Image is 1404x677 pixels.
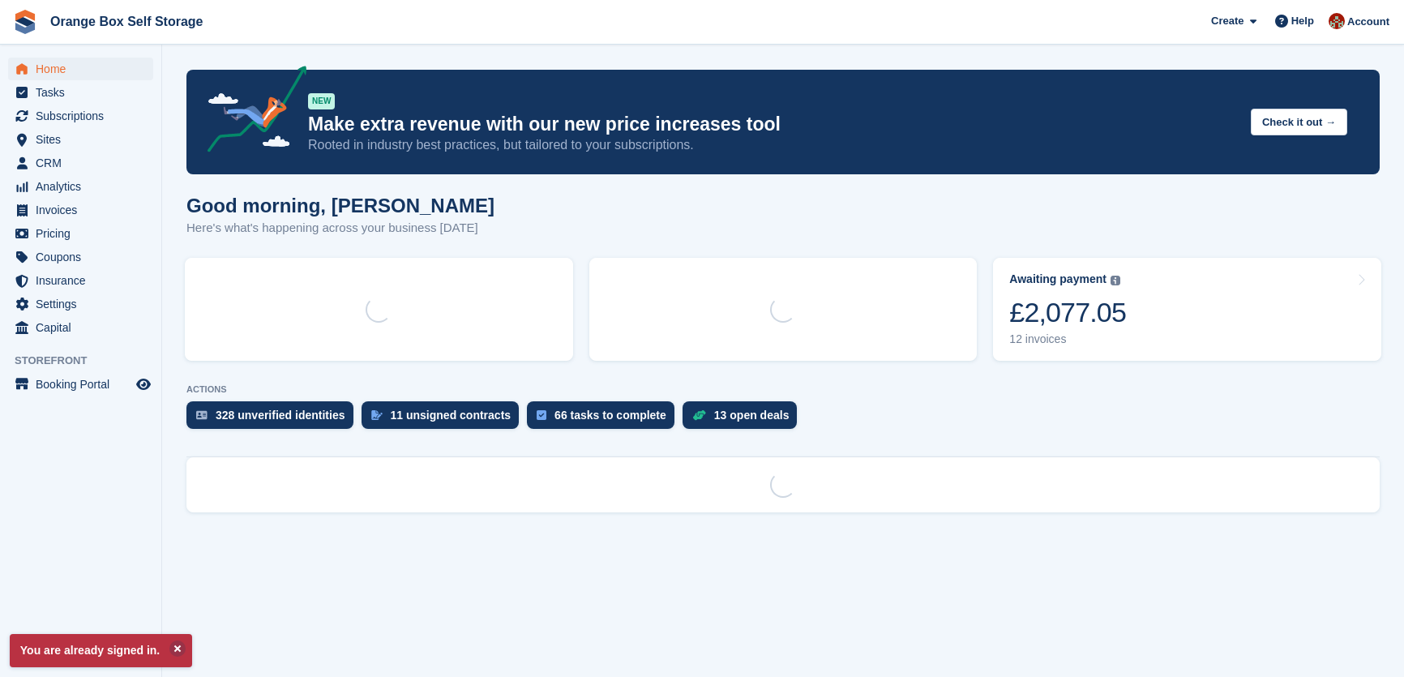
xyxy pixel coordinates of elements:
span: Sites [36,128,133,151]
a: 66 tasks to complete [527,401,683,437]
span: Insurance [36,269,133,292]
div: NEW [308,93,335,109]
img: Wayne Ball [1329,13,1345,29]
span: Pricing [36,222,133,245]
a: menu [8,199,153,221]
div: 12 invoices [1009,332,1126,346]
a: menu [8,152,153,174]
span: Storefront [15,353,161,369]
span: Invoices [36,199,133,221]
a: menu [8,58,153,80]
a: Orange Box Self Storage [44,8,210,35]
p: You are already signed in. [10,634,192,667]
a: menu [8,293,153,315]
a: menu [8,373,153,396]
div: 66 tasks to complete [554,409,666,422]
a: menu [8,105,153,127]
img: stora-icon-8386f47178a22dfd0bd8f6a31ec36ba5ce8667c1dd55bd0f319d3a0aa187defe.svg [13,10,37,34]
span: Capital [36,316,133,339]
a: menu [8,175,153,198]
p: Rooted in industry best practices, but tailored to your subscriptions. [308,136,1238,154]
div: 11 unsigned contracts [391,409,512,422]
p: ACTIONS [186,384,1380,395]
a: Preview store [134,375,153,394]
span: Analytics [36,175,133,198]
a: menu [8,269,153,292]
div: Awaiting payment [1009,272,1107,286]
span: Subscriptions [36,105,133,127]
span: Account [1347,14,1389,30]
img: task-75834270c22a3079a89374b754ae025e5fb1db73e45f91037f5363f120a921f8.svg [537,410,546,420]
img: contract_signature_icon-13c848040528278c33f63329250d36e43548de30e8caae1d1a13099fd9432cc5.svg [371,410,383,420]
a: 13 open deals [683,401,806,437]
a: menu [8,246,153,268]
a: menu [8,222,153,245]
span: Home [36,58,133,80]
img: deal-1b604bf984904fb50ccaf53a9ad4b4a5d6e5aea283cecdc64d6e3604feb123c2.svg [692,409,706,421]
span: Booking Portal [36,373,133,396]
h1: Good morning, [PERSON_NAME] [186,195,494,216]
span: Tasks [36,81,133,104]
div: 13 open deals [714,409,790,422]
div: £2,077.05 [1009,296,1126,329]
button: Check it out → [1251,109,1347,135]
a: menu [8,128,153,151]
a: menu [8,81,153,104]
span: Create [1211,13,1243,29]
span: Coupons [36,246,133,268]
p: Make extra revenue with our new price increases tool [308,113,1238,136]
span: Help [1291,13,1314,29]
img: verify_identity-adf6edd0f0f0b5bbfe63781bf79b02c33cf7c696d77639b501bdc392416b5a36.svg [196,410,208,420]
a: Awaiting payment £2,077.05 12 invoices [993,258,1381,361]
span: CRM [36,152,133,174]
img: icon-info-grey-7440780725fd019a000dd9b08b2336e03edf1995a4989e88bcd33f0948082b44.svg [1111,276,1120,285]
img: price-adjustments-announcement-icon-8257ccfd72463d97f412b2fc003d46551f7dbcb40ab6d574587a9cd5c0d94... [194,66,307,158]
p: Here's what's happening across your business [DATE] [186,219,494,238]
span: Settings [36,293,133,315]
a: menu [8,316,153,339]
div: 328 unverified identities [216,409,345,422]
a: 328 unverified identities [186,401,362,437]
a: 11 unsigned contracts [362,401,528,437]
